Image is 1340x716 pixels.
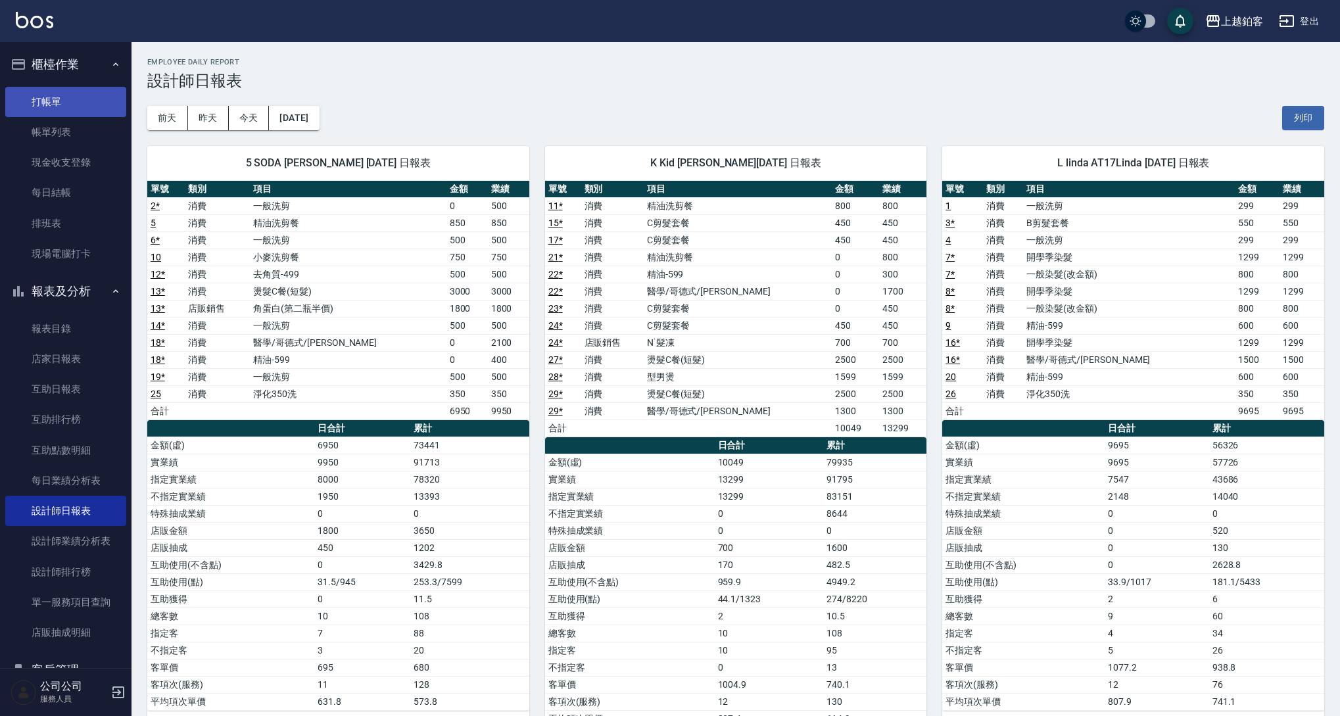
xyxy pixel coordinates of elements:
td: 消費 [983,266,1024,283]
a: 互助點數明細 [5,435,126,465]
td: 500 [488,368,529,385]
th: 金額 [1235,181,1280,198]
td: 1700 [879,283,926,300]
td: 實業績 [545,471,715,488]
td: 1202 [410,539,529,556]
td: 消費 [581,197,644,214]
a: 1 [945,201,951,211]
td: 燙髮C餐(短髮) [250,283,446,300]
td: 1599 [879,368,926,385]
td: 500 [446,231,488,249]
td: 燙髮C餐(短髮) [644,385,832,402]
th: 累計 [410,420,529,437]
td: 13393 [410,488,529,505]
td: 1500 [1280,351,1324,368]
a: 每日結帳 [5,178,126,208]
td: 700 [715,539,824,556]
td: 一般洗剪 [1023,197,1235,214]
img: Logo [16,12,53,28]
td: 去角質-499 [250,266,446,283]
td: 互助使用(點) [147,573,314,590]
td: 合計 [942,402,983,419]
td: 淨化350洗 [1023,385,1235,402]
td: 一般洗剪 [250,197,446,214]
td: 指定實業績 [147,471,314,488]
td: C剪髮套餐 [644,231,832,249]
td: 130 [1209,539,1324,556]
td: 一般洗剪 [250,231,446,249]
th: 業績 [1280,181,1324,198]
td: 500 [488,231,529,249]
td: 800 [879,197,926,214]
th: 類別 [581,181,644,198]
td: 57726 [1209,454,1324,471]
td: 消費 [581,266,644,283]
td: 450 [832,231,879,249]
span: K Kid [PERSON_NAME][DATE] 日報表 [561,156,911,170]
th: 金額 [832,181,879,198]
a: 現場電腦打卡 [5,239,126,269]
a: 帳單列表 [5,117,126,147]
button: save [1167,8,1193,34]
td: 170 [715,556,824,573]
td: 500 [488,197,529,214]
td: 6950 [446,402,488,419]
td: 消費 [581,368,644,385]
td: 2628.8 [1209,556,1324,573]
span: 5 SODA [PERSON_NAME] [DATE] 日報表 [163,156,514,170]
button: 上越鉑客 [1200,8,1268,35]
td: 開學季染髮 [1023,249,1235,266]
td: 600 [1235,368,1280,385]
a: 現金收支登錄 [5,147,126,178]
td: 0 [823,522,926,539]
td: 3000 [488,283,529,300]
td: 600 [1280,317,1324,334]
td: 350 [446,385,488,402]
td: 500 [446,368,488,385]
td: 消費 [185,368,250,385]
img: Person [11,679,37,705]
td: 精油-599 [1023,368,1235,385]
td: 1300 [879,402,926,419]
td: 500 [488,266,529,283]
button: 昨天 [188,106,229,130]
h3: 設計師日報表 [147,72,1324,90]
td: 店販金額 [147,522,314,539]
td: 特殊抽成業績 [147,505,314,522]
td: 8000 [314,471,410,488]
th: 業績 [488,181,529,198]
td: 7547 [1105,471,1209,488]
td: 0 [1105,522,1209,539]
td: 482.5 [823,556,926,573]
a: 排班表 [5,208,126,239]
td: 1599 [832,368,879,385]
td: 2500 [879,351,926,368]
td: 0 [314,505,410,522]
td: 消費 [983,283,1024,300]
td: 醫學/哥德式/[PERSON_NAME] [1023,351,1235,368]
td: 特殊抽成業績 [545,522,715,539]
td: 1299 [1280,334,1324,351]
td: 3429.8 [410,556,529,573]
td: 1299 [1280,283,1324,300]
td: 不指定實業績 [147,488,314,505]
a: 打帳單 [5,87,126,117]
th: 項目 [644,181,832,198]
td: 金額(虛) [545,454,715,471]
td: 0 [446,197,488,214]
h2: Employee Daily Report [147,58,1324,66]
td: B剪髮套餐 [1023,214,1235,231]
td: 91713 [410,454,529,471]
a: 5 [151,218,156,228]
td: 精油-599 [1023,317,1235,334]
td: 850 [488,214,529,231]
th: 類別 [983,181,1024,198]
td: 消費 [185,283,250,300]
td: 500 [446,266,488,283]
table: a dense table [942,420,1324,711]
td: 消費 [185,214,250,231]
td: 750 [446,249,488,266]
td: 消費 [983,231,1024,249]
td: 450 [879,214,926,231]
td: 800 [832,197,879,214]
